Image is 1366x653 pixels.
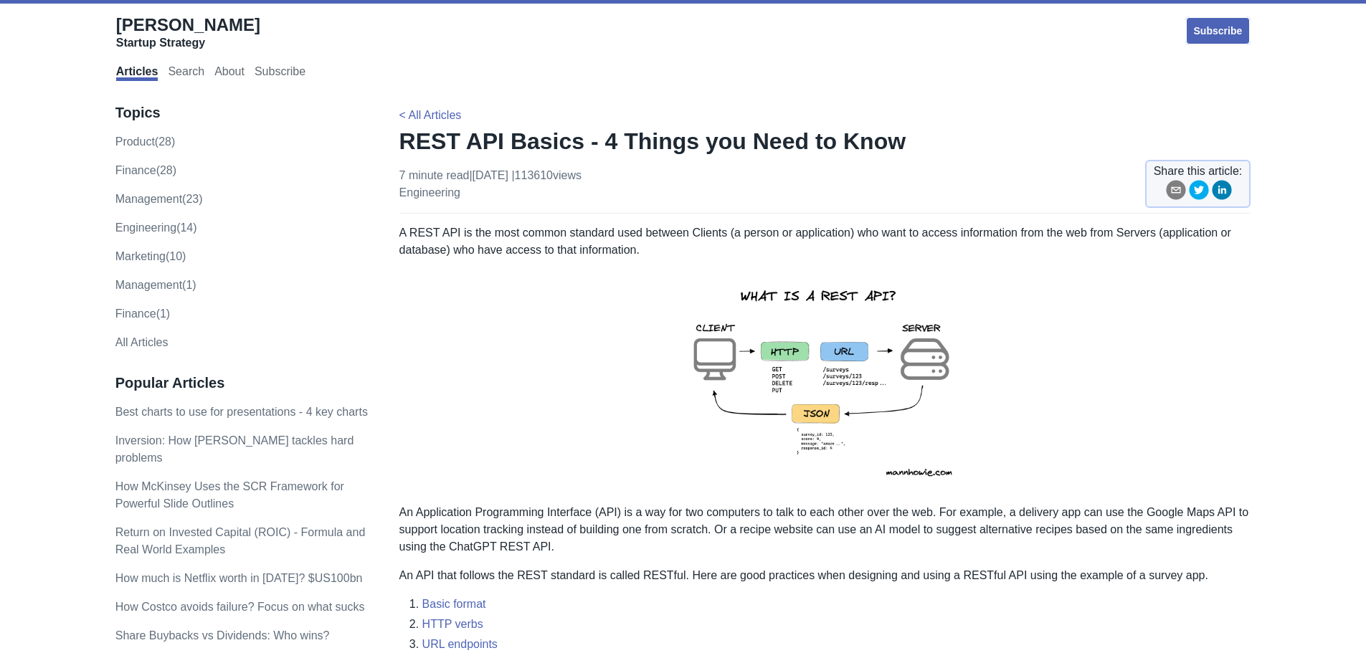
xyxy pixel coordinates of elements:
[668,270,982,492] img: rest-api
[399,504,1251,556] p: An Application Programming Interface (API) is a way for two computers to talk to each other over ...
[116,36,260,50] div: Startup Strategy
[422,598,486,610] a: Basic format
[168,65,204,81] a: Search
[399,167,582,201] p: 7 minute read | [DATE]
[1212,180,1232,205] button: linkedin
[115,193,203,205] a: management(23)
[214,65,245,81] a: About
[115,221,197,234] a: engineering(14)
[115,480,344,510] a: How McKinsey Uses the SCR Framework for Powerful Slide Outlines
[116,14,260,50] a: [PERSON_NAME]Startup Strategy
[1189,180,1209,205] button: twitter
[1185,16,1251,45] a: Subscribe
[115,104,369,122] h3: Topics
[399,127,1251,156] h1: REST API Basics - 4 Things you Need to Know
[115,250,186,262] a: marketing(10)
[115,135,176,148] a: product(28)
[115,572,363,584] a: How much is Netflix worth in [DATE]? $US100bn
[115,336,169,348] a: All Articles
[399,567,1251,584] p: An API that follows the REST standard is called RESTful. Here are good practices when designing a...
[399,224,1251,259] p: A REST API is the most common standard used between Clients (a person or application) who want to...
[422,638,498,650] a: URL endpoints
[422,618,483,630] a: HTTP verbs
[1166,180,1186,205] button: email
[115,434,354,464] a: Inversion: How [PERSON_NAME] tackles hard problems
[115,601,365,613] a: How Costco avoids failure? Focus on what sucks
[1154,163,1243,180] span: Share this article:
[116,65,158,81] a: Articles
[399,109,462,121] a: < All Articles
[511,169,582,181] span: | 113610 views
[115,279,196,291] a: Management(1)
[399,186,460,199] a: engineering
[115,308,170,320] a: Finance(1)
[115,526,366,556] a: Return on Invested Capital (ROIC) - Formula and Real World Examples
[115,374,369,392] h3: Popular Articles
[115,629,330,642] a: Share Buybacks vs Dividends: Who wins?
[255,65,305,81] a: Subscribe
[115,406,368,418] a: Best charts to use for presentations - 4 key charts
[116,15,260,34] span: [PERSON_NAME]
[115,164,176,176] a: finance(28)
